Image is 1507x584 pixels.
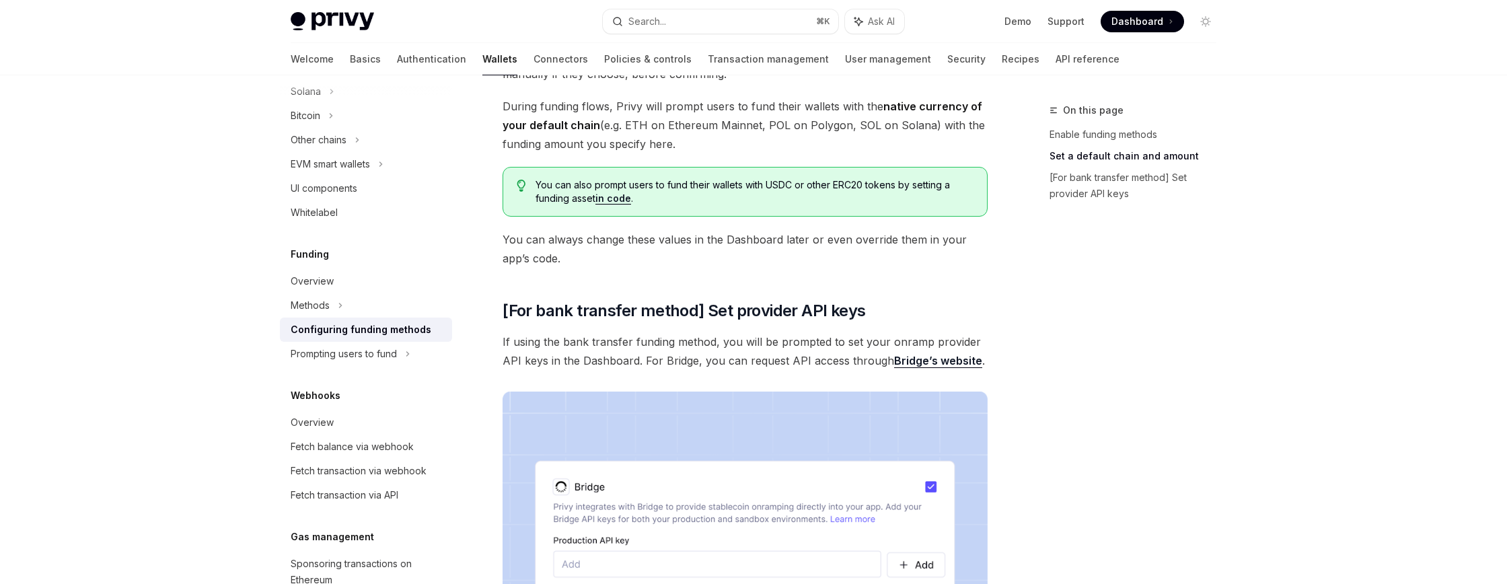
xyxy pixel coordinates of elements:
[291,414,334,431] div: Overview
[845,43,931,75] a: User management
[1050,124,1227,145] a: Enable funding methods
[503,332,988,370] span: If using the bank transfer funding method, you will be prompted to set your onramp provider API k...
[280,200,452,225] a: Whitelabel
[291,12,374,31] img: light logo
[1101,11,1184,32] a: Dashboard
[291,273,334,289] div: Overview
[1047,15,1085,28] a: Support
[350,43,381,75] a: Basics
[291,43,334,75] a: Welcome
[604,43,692,75] a: Policies & controls
[291,463,427,479] div: Fetch transaction via webhook
[503,300,865,322] span: [For bank transfer method] Set provider API keys
[1195,11,1216,32] button: Toggle dark mode
[291,297,330,314] div: Methods
[1004,15,1031,28] a: Demo
[291,156,370,172] div: EVM smart wallets
[628,13,666,30] div: Search...
[1050,167,1227,205] a: [For bank transfer method] Set provider API keys
[708,43,829,75] a: Transaction management
[595,192,631,205] a: in code
[1111,15,1163,28] span: Dashboard
[291,205,338,221] div: Whitelabel
[291,388,340,404] h5: Webhooks
[482,43,517,75] a: Wallets
[517,180,526,192] svg: Tip
[894,354,982,368] a: Bridge’s website
[291,132,346,148] div: Other chains
[280,410,452,435] a: Overview
[845,9,904,34] button: Ask AI
[280,176,452,200] a: UI components
[291,439,414,455] div: Fetch balance via webhook
[816,16,830,27] span: ⌘ K
[868,15,895,28] span: Ask AI
[291,108,320,124] div: Bitcoin
[536,178,973,205] span: You can also prompt users to fund their wallets with USDC or other ERC20 tokens by setting a fund...
[280,459,452,483] a: Fetch transaction via webhook
[503,97,988,153] span: During funding flows, Privy will prompt users to fund their wallets with the (e.g. ETH on Ethereu...
[280,435,452,459] a: Fetch balance via webhook
[291,180,357,196] div: UI components
[397,43,466,75] a: Authentication
[1063,102,1124,118] span: On this page
[1050,145,1227,167] a: Set a default chain and amount
[291,346,397,362] div: Prompting users to fund
[947,43,986,75] a: Security
[291,322,431,338] div: Configuring funding methods
[291,529,374,545] h5: Gas management
[291,487,398,503] div: Fetch transaction via API
[280,269,452,293] a: Overview
[280,318,452,342] a: Configuring funding methods
[1056,43,1119,75] a: API reference
[1002,43,1039,75] a: Recipes
[280,483,452,507] a: Fetch transaction via API
[534,43,588,75] a: Connectors
[291,246,329,262] h5: Funding
[603,9,838,34] button: Search...⌘K
[503,230,988,268] span: You can always change these values in the Dashboard later or even override them in your app’s code.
